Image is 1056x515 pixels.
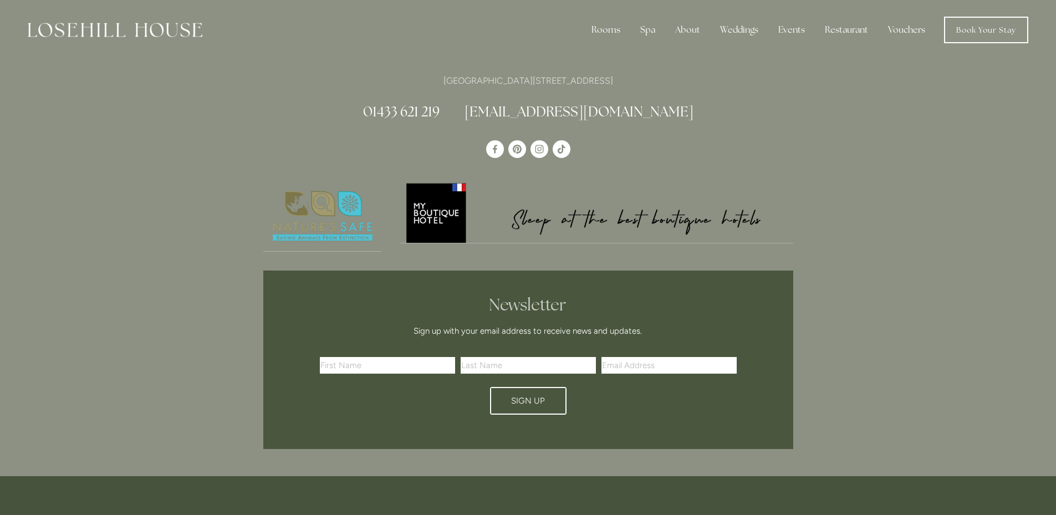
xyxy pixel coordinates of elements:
[28,23,202,37] img: Losehill House
[769,19,814,41] div: Events
[631,19,664,41] div: Spa
[363,103,440,120] a: 01433 621 219
[465,103,693,120] a: [EMAIL_ADDRESS][DOMAIN_NAME]
[490,387,567,415] button: Sign Up
[263,73,793,88] p: [GEOGRAPHIC_DATA][STREET_ADDRESS]
[816,19,877,41] div: Restaurant
[711,19,767,41] div: Weddings
[879,19,934,41] a: Vouchers
[263,181,382,251] img: Nature's Safe - Logo
[486,140,504,158] a: Losehill House Hotel & Spa
[324,324,733,338] p: Sign up with your email address to receive news and updates.
[461,357,596,374] input: Last Name
[508,140,526,158] a: Pinterest
[511,396,545,406] span: Sign Up
[530,140,548,158] a: Instagram
[553,140,570,158] a: TikTok
[263,181,382,252] a: Nature's Safe - Logo
[400,181,793,243] img: My Boutique Hotel - Logo
[666,19,709,41] div: About
[324,295,733,315] h2: Newsletter
[601,357,737,374] input: Email Address
[320,357,455,374] input: First Name
[583,19,629,41] div: Rooms
[944,17,1028,43] a: Book Your Stay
